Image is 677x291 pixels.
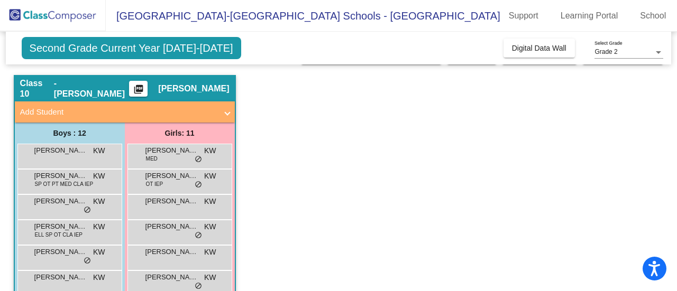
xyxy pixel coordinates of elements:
span: - [PERSON_NAME] [54,78,130,99]
span: [PERSON_NAME] [145,272,198,283]
span: KW [93,221,105,232]
span: KW [204,221,216,232]
mat-expansion-panel-header: Add Student [15,101,235,123]
span: SP OT PT MED CLA IEP [35,180,94,188]
span: do_not_disturb_alt [195,155,202,164]
span: [PERSON_NAME] [145,171,198,181]
button: Digital Data Wall [504,39,575,58]
span: [PERSON_NAME] [34,247,87,257]
span: KW [204,171,216,182]
span: Grade 2 [594,48,617,55]
span: [PERSON_NAME] [145,247,198,257]
span: Digital Data Wall [512,44,566,52]
span: KW [204,247,216,258]
span: KW [93,171,105,182]
span: KW [204,196,216,207]
span: [PERSON_NAME] [158,83,229,94]
span: KW [204,145,216,156]
span: do_not_disturb_alt [84,206,91,214]
a: Learning Portal [552,7,627,24]
span: do_not_disturb_alt [195,231,202,240]
span: [GEOGRAPHIC_DATA]-[GEOGRAPHIC_DATA] Schools - [GEOGRAPHIC_DATA] [106,7,500,24]
a: School [632,7,674,24]
button: Print Students Details [129,81,148,97]
mat-panel-title: Add Student [20,106,217,118]
mat-icon: picture_as_pdf [132,84,145,99]
span: ELL SP OT CLA IEP [35,231,83,239]
span: [PERSON_NAME] [145,196,198,206]
span: MED [146,155,158,163]
a: Support [500,7,547,24]
span: KW [93,196,105,207]
span: do_not_disturb_alt [84,257,91,265]
span: KW [93,145,105,156]
span: [PERSON_NAME] [34,196,87,206]
span: do_not_disturb_alt [195,181,202,189]
span: [PERSON_NAME] [34,171,87,181]
span: Second Grade Current Year [DATE]-[DATE] [22,37,241,59]
span: KW [93,247,105,258]
span: [PERSON_NAME] [34,221,87,232]
span: do_not_disturb_alt [195,282,202,290]
div: Girls: 11 [125,123,235,144]
span: [PERSON_NAME] [34,272,87,283]
span: [PERSON_NAME] [145,145,198,156]
span: OT IEP [146,180,163,188]
span: Class 10 [20,78,54,99]
span: [PERSON_NAME] [34,145,87,156]
span: [PERSON_NAME] [145,221,198,232]
span: KW [93,272,105,283]
div: Boys : 12 [15,123,125,144]
span: KW [204,272,216,283]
